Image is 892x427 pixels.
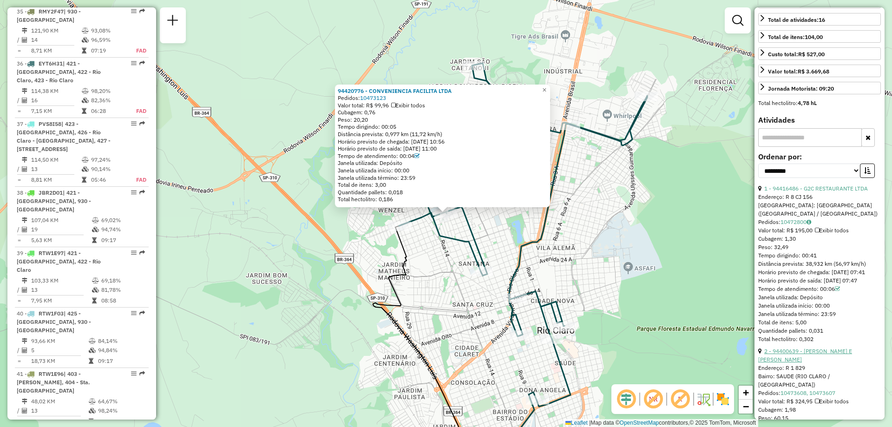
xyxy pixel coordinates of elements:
[758,201,881,218] div: [GEOGRAPHIC_DATA]: [GEOGRAPHIC_DATA] ([GEOGRAPHIC_DATA] / [GEOGRAPHIC_DATA])
[22,278,27,283] i: Distância Total
[17,310,91,334] span: | 425 - [GEOGRAPHIC_DATA], 930 - [GEOGRAPHIC_DATA]
[17,35,21,45] td: /
[131,190,137,195] em: Opções
[31,296,92,305] td: 7,95 KM
[31,216,92,225] td: 107,04 KM
[22,166,27,172] i: Total de Atividades
[17,236,21,245] td: =
[414,152,420,159] a: Com service time
[98,406,144,415] td: 98,24%
[22,338,27,344] i: Distância Total
[542,86,546,94] span: ×
[338,87,452,94] a: 94420776 - CONVENIENCIA FACILITA LTDA
[22,408,27,414] i: Total de Atividades
[31,397,88,406] td: 48,02 KM
[139,250,145,256] em: Rota exportada
[338,109,375,116] span: Cubagem: 0,76
[91,46,127,55] td: 07:19
[780,389,835,396] a: 10473608, 10473607
[17,46,21,55] td: =
[815,227,849,234] span: Exibir todos
[131,310,137,316] em: Opções
[798,68,829,75] strong: R$ 3.669,68
[31,164,81,174] td: 13
[758,327,881,335] div: Quantidade pallets: 0,031
[31,86,81,96] td: 114,38 KM
[768,16,825,23] span: Total de atividades:
[17,370,90,394] span: 41 -
[758,348,852,363] a: 2 - 94400639 - [PERSON_NAME] E [PERSON_NAME]
[91,26,127,35] td: 93,08%
[82,157,89,163] i: % de utilização do peso
[758,414,788,421] span: Peso: 60,15
[31,225,92,234] td: 19
[98,336,144,346] td: 84,14%
[758,226,881,235] div: Valor total: R$ 195,00
[22,227,27,232] i: Total de Atividades
[539,85,550,96] a: Close popup
[91,35,127,45] td: 96,59%
[17,296,21,305] td: =
[31,236,92,245] td: 5,63 KM
[22,399,27,404] i: Distância Total
[39,60,63,67] span: EYT6H31
[31,35,81,45] td: 14
[17,250,101,273] span: | 421 - [GEOGRAPHIC_DATA], 422 - Rio Claro
[91,96,127,105] td: 82,36%
[728,11,747,30] a: Exibir filtros
[764,185,868,192] a: 1 - 94416486 - G2C RESTAURANTE LTDA
[82,108,86,114] i: Tempo total em rota
[92,237,97,243] i: Tempo total em rota
[39,8,64,15] span: RMY2F47
[17,60,101,84] span: 36 -
[17,189,91,213] span: 38 -
[758,251,881,260] div: Tempo dirigindo: 00:41
[17,96,21,105] td: /
[17,346,21,355] td: /
[338,102,547,109] div: Valor total: R$ 99,96
[758,310,881,318] div: Janela utilizada término: 23:59
[91,86,127,96] td: 98,20%
[758,397,881,406] div: Valor total: R$ 324,95
[98,356,144,366] td: 09:17
[798,99,817,106] strong: 4,78 hL
[620,420,659,426] a: OpenStreetMap
[91,175,127,184] td: 05:46
[715,392,730,407] img: Exibir/Ocultar setores
[131,250,137,256] em: Opções
[391,102,425,109] span: Exibir todos
[758,372,881,389] div: Bairro: SAUDE (RIO CLARO / [GEOGRAPHIC_DATA])
[758,218,881,226] div: Pedidos:
[17,60,101,84] span: | 421 - [GEOGRAPHIC_DATA], 422 - Rio Claro, 423 - Rio Claro
[131,121,137,126] em: Opções
[139,8,145,14] em: Rota exportada
[131,371,137,376] em: Opções
[39,120,61,127] span: PVS8I58
[39,250,64,256] span: RTW1E97
[758,243,788,250] span: Peso: 32,49
[92,298,97,303] i: Tempo total em rota
[758,260,881,268] div: Distância prevista: 38,932 km (56,97 km/h)
[819,16,825,23] strong: 16
[139,371,145,376] em: Rota exportada
[338,94,547,102] div: Pedidos:
[338,196,547,203] div: Total hectolitro: 0,186
[89,348,96,353] i: % de utilização da cubagem
[31,26,81,35] td: 121,90 KM
[338,159,547,167] div: Janela utilizada: Depósito
[758,268,881,276] div: Horário previsto de chegada: [DATE] 07:41
[758,276,881,285] div: Horário previsto de saída: [DATE] 07:47
[565,420,588,426] a: Leaflet
[98,417,144,426] td: 07:12
[807,219,811,225] i: Observações
[92,227,99,232] i: % de utilização da cubagem
[101,216,145,225] td: 69,02%
[338,123,547,131] div: Tempo dirigindo: 00:05
[127,175,147,184] td: FAD
[768,33,823,41] div: Total de itens:
[31,106,81,116] td: 7,15 KM
[31,356,88,366] td: 18,73 KM
[758,82,881,94] a: Jornada Motorista: 09:20
[768,67,829,76] div: Valor total:
[758,335,881,343] div: Total hectolitro: 0,302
